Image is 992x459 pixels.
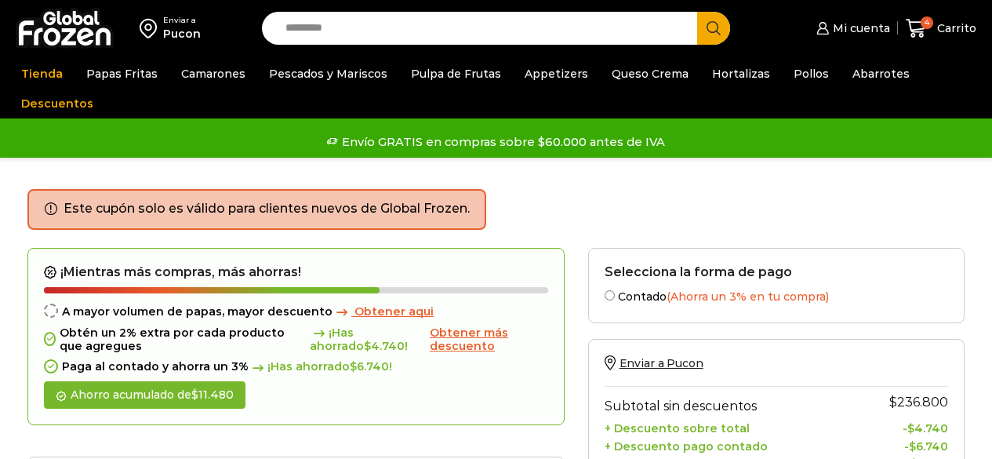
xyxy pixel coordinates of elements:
[605,435,863,454] th: + Descuento pago contado
[605,417,863,435] th: + Descuento sobre total
[862,417,948,435] td: -
[605,386,863,417] th: Subtotal sin descuentos
[697,12,730,45] button: Search button
[906,10,976,47] a: 4 Carrito
[191,388,234,402] bdi: 11.480
[605,264,948,279] h2: Selecciona la forma de pago
[249,360,392,373] span: ¡Has ahorrado !
[173,59,253,89] a: Camarones
[403,59,509,89] a: Pulpa de Frutas
[907,421,948,435] bdi: 4.740
[191,388,198,402] span: $
[44,264,548,280] h2: ¡Mientras más compras, más ahorras!
[261,59,395,89] a: Pescados y Mariscos
[430,326,508,353] span: Obtener más descuento
[604,59,696,89] a: Queso Crema
[889,395,948,410] bdi: 236.800
[44,326,548,353] div: Obtén un 2% extra por cada producto que agregues
[44,381,245,409] div: Ahorro acumulado de
[605,287,948,304] label: Contado
[364,339,405,353] bdi: 4.740
[310,326,427,353] span: ¡Has ahorrado !
[845,59,918,89] a: Abarrotes
[909,439,916,454] span: $
[786,59,837,89] a: Pollos
[350,359,357,373] span: $
[909,439,948,454] bdi: 6.740
[350,359,389,373] bdi: 6.740
[64,200,470,218] li: Este cupón solo es válido para clientes nuevos de Global Frozen.
[829,20,890,36] span: Mi cuenta
[140,15,163,42] img: address-field-icon.svg
[812,13,889,44] a: Mi cuenta
[620,356,703,370] span: Enviar a Pucon
[862,435,948,454] td: -
[163,15,201,26] div: Enviar a
[704,59,778,89] a: Hortalizas
[364,339,371,353] span: $
[605,290,615,301] input: Contado(Ahorra un 3% en tu compra)
[13,59,71,89] a: Tienda
[430,326,548,353] a: Obtener más descuento
[44,360,548,373] div: Paga al contado y ahorra un 3%
[605,356,703,370] a: Enviar a Pucon
[44,305,548,319] div: A mayor volumen de papas, mayor descuento
[667,290,829,304] span: (Ahorra un 3% en tu compra)
[889,395,897,410] span: $
[78,59,165,89] a: Papas Fritas
[907,421,914,435] span: $
[517,59,596,89] a: Appetizers
[332,305,434,319] a: Obtener aqui
[921,16,933,29] span: 4
[354,304,434,319] span: Obtener aqui
[13,89,101,118] a: Descuentos
[933,20,976,36] span: Carrito
[163,26,201,42] div: Pucon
